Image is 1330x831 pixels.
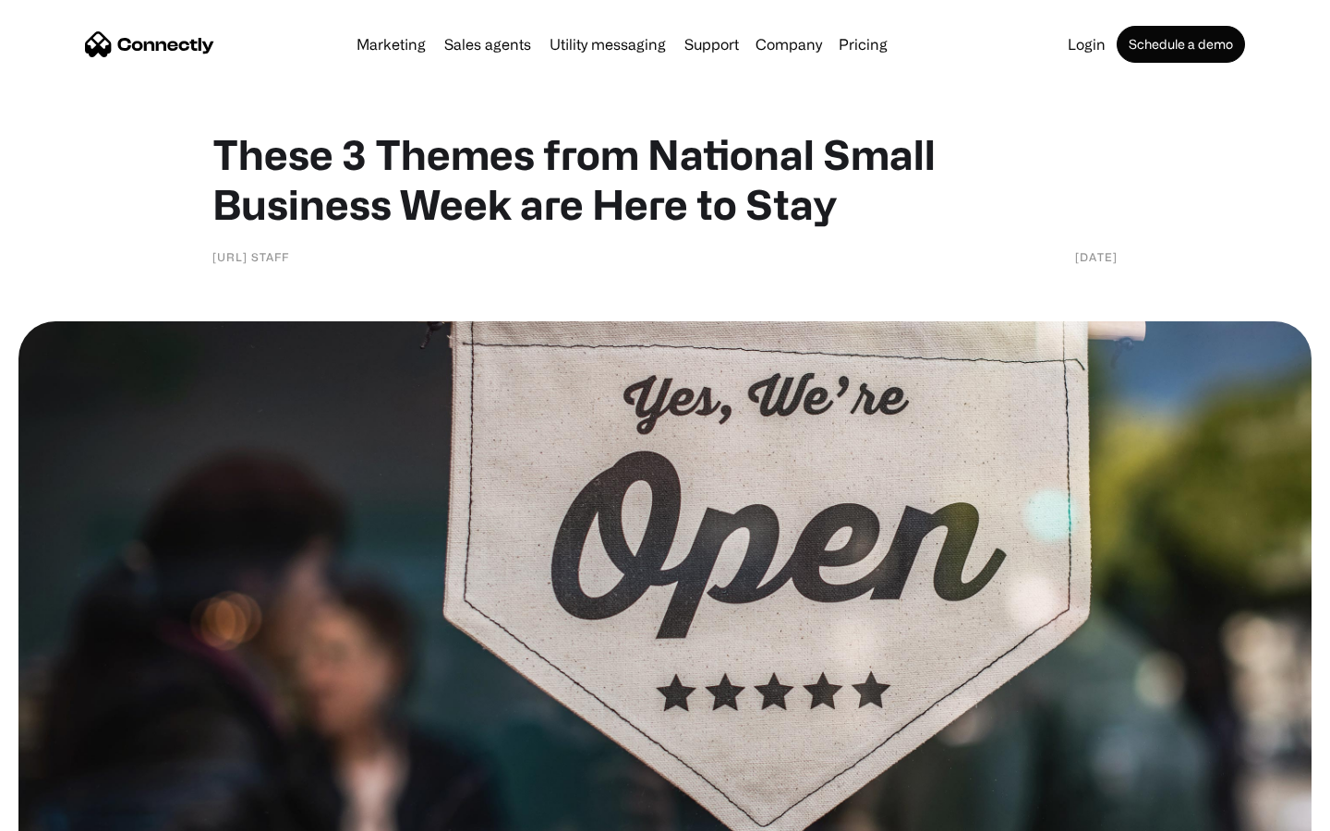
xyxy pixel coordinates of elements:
[1060,37,1113,52] a: Login
[677,37,746,52] a: Support
[1117,26,1245,63] a: Schedule a demo
[542,37,673,52] a: Utility messaging
[212,129,1118,229] h1: These 3 Themes from National Small Business Week are Here to Stay
[831,37,895,52] a: Pricing
[437,37,538,52] a: Sales agents
[18,799,111,825] aside: Language selected: English
[212,247,289,266] div: [URL] Staff
[756,31,822,57] div: Company
[1075,247,1118,266] div: [DATE]
[349,37,433,52] a: Marketing
[37,799,111,825] ul: Language list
